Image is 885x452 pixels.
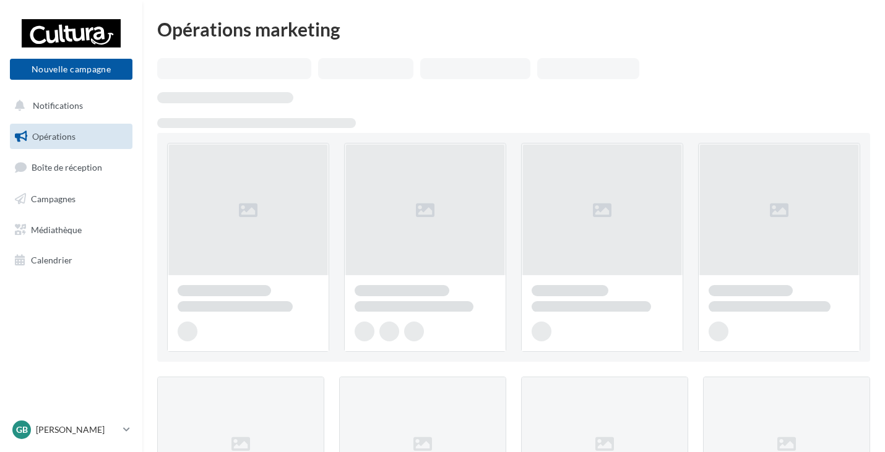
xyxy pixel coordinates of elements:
a: Boîte de réception [7,154,135,181]
a: Calendrier [7,247,135,273]
a: Campagnes [7,186,135,212]
span: Campagnes [31,194,76,204]
span: Opérations [32,131,76,142]
span: Notifications [33,100,83,111]
span: GB [16,424,28,436]
span: Calendrier [31,255,72,265]
button: Nouvelle campagne [10,59,132,80]
a: Opérations [7,124,135,150]
a: Médiathèque [7,217,135,243]
p: [PERSON_NAME] [36,424,118,436]
span: Boîte de réception [32,162,102,173]
button: Notifications [7,93,130,119]
a: GB [PERSON_NAME] [10,418,132,441]
div: Opérations marketing [157,20,870,38]
span: Médiathèque [31,224,82,234]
